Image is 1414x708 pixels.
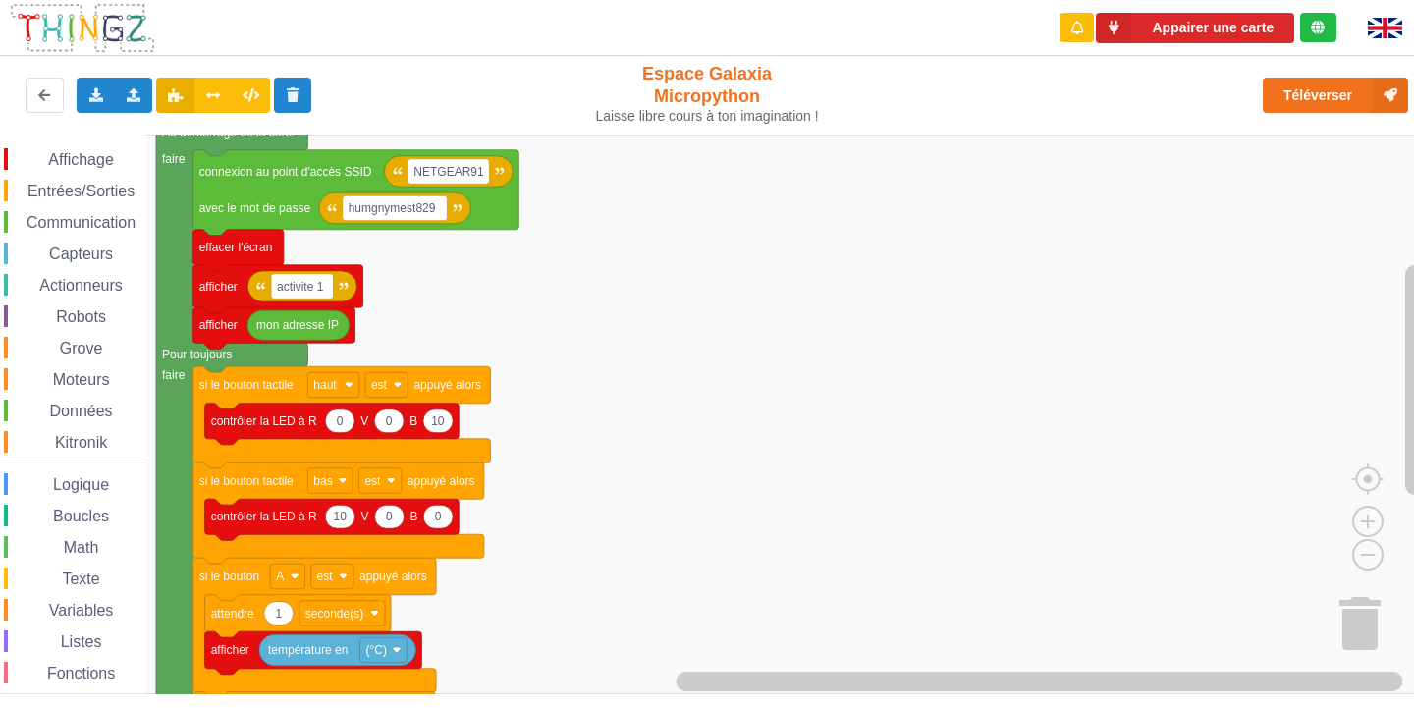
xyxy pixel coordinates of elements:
[361,510,369,523] text: V
[199,378,294,392] text: si le bouton tactile
[199,474,294,488] text: si le bouton tactile
[211,607,254,621] text: attendre
[61,539,102,556] span: Math
[587,108,828,125] div: Laisse libre cours à ton imagination !
[1368,18,1402,38] img: gb.png
[46,245,116,262] span: Capteurs
[313,474,332,488] text: bas
[59,571,102,587] span: Texte
[1300,13,1336,42] div: Tu es connecté au serveur de création de Thingz
[211,510,317,523] text: contrôler la LED à R
[199,241,273,254] text: effacer l'écran
[371,378,388,392] text: est
[410,510,418,523] text: B
[305,607,363,621] text: seconde(s)
[337,414,344,428] text: 0
[365,643,386,657] text: (°C)
[359,570,427,583] text: appuyé alors
[162,368,186,382] text: faire
[435,510,442,523] text: 0
[317,570,334,583] text: est
[162,348,232,361] text: Pour toujours
[313,378,337,392] text: haut
[58,633,105,650] span: Listes
[50,508,112,524] span: Boucles
[47,403,116,419] span: Données
[50,371,113,388] span: Moteurs
[9,2,156,54] img: thingz_logo.png
[199,570,259,583] text: si le bouton
[256,318,339,332] text: mon adresse IP
[386,414,393,428] text: 0
[211,643,249,657] text: afficher
[333,510,347,523] text: 10
[53,308,109,325] span: Robots
[276,570,284,583] text: A
[587,63,828,125] div: Espace Galaxia Micropython
[413,378,481,392] text: appuyé alors
[52,434,110,451] span: Kitronik
[1096,13,1294,43] button: Appairer une carte
[50,476,112,493] span: Logique
[1263,78,1408,113] button: Téléverser
[211,414,317,428] text: contrôler la LED à R
[277,280,324,294] text: activite 1
[199,201,311,215] text: avec le mot de passe
[268,643,348,657] text: température en
[162,152,186,166] text: faire
[431,414,445,428] text: 10
[36,277,126,294] span: Actionneurs
[162,126,296,139] text: Au démarrage de la carte
[25,183,137,199] span: Entrées/Sorties
[45,151,116,168] span: Affichage
[409,414,417,428] text: B
[408,474,475,488] text: appuyé alors
[386,510,393,523] text: 0
[349,201,436,215] text: humgnymest829
[44,665,118,681] span: Fonctions
[57,340,106,356] span: Grove
[46,602,117,619] span: Variables
[275,607,282,621] text: 1
[413,165,484,179] text: NETGEAR91
[199,280,238,294] text: afficher
[199,318,238,332] text: afficher
[24,214,138,231] span: Communication
[364,474,381,488] text: est
[360,414,368,428] text: V
[199,165,372,179] text: connexion au point d'accès SSID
